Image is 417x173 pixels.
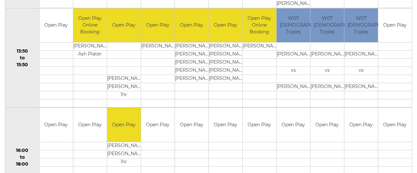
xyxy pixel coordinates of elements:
td: Open Play [277,108,310,142]
td: Open Play [310,108,344,142]
td: [PERSON_NAME] [175,43,208,51]
td: Open Play [107,8,141,43]
td: Open Play [107,108,141,142]
td: [PERSON_NAME] [209,43,242,51]
td: Open Play [378,108,412,142]
td: Open Play [141,8,175,43]
td: [PERSON_NAME] [107,150,141,158]
td: [PERSON_NAME] [175,51,208,59]
td: [PERSON_NAME] [209,75,242,83]
td: 1hr [107,91,141,99]
td: vs [310,67,344,75]
td: Ash Plater [73,51,107,59]
td: [PERSON_NAME] [73,43,107,51]
td: W07 [DEMOGRAPHIC_DATA] Triples [277,8,310,43]
td: [PERSON_NAME] [277,51,310,59]
td: [PERSON_NAME] [310,83,344,91]
td: [PERSON_NAME] [175,59,208,67]
td: [PERSON_NAME] [175,75,208,83]
td: Open Play [175,8,208,43]
td: W07 [DEMOGRAPHIC_DATA] Triples [344,8,378,43]
td: W07 [DEMOGRAPHIC_DATA] Triples [310,8,344,43]
td: [PERSON_NAME] [107,142,141,150]
td: Open Play Online Booking [73,8,107,43]
td: [PERSON_NAME] [277,83,310,91]
td: [PERSON_NAME] [175,67,208,75]
td: vs [344,67,378,75]
td: Open Play [39,8,73,43]
td: [PERSON_NAME] [107,75,141,83]
td: [PERSON_NAME] [344,51,378,59]
td: Open Play [209,8,242,43]
td: [PERSON_NAME] [209,59,242,67]
td: Open Play [378,8,412,43]
td: [PERSON_NAME] [209,51,242,59]
td: 1hr [107,158,141,166]
td: Open Play [344,108,378,142]
td: Open Play [39,108,73,142]
td: Open Play [243,108,276,142]
td: [PERSON_NAME] [141,43,175,51]
td: Open Play [175,108,208,142]
td: [PERSON_NAME] [243,43,276,51]
td: [PERSON_NAME] [344,83,378,91]
td: [PERSON_NAME] [310,51,344,59]
td: Open Play [209,108,242,142]
td: Open Play Online Booking [243,8,276,43]
td: [PERSON_NAME] [209,67,242,75]
td: vs [277,67,310,75]
td: 13:50 to 15:50 [5,8,39,108]
td: Open Play [73,108,107,142]
td: Open Play [141,108,175,142]
td: [PERSON_NAME] [107,83,141,91]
